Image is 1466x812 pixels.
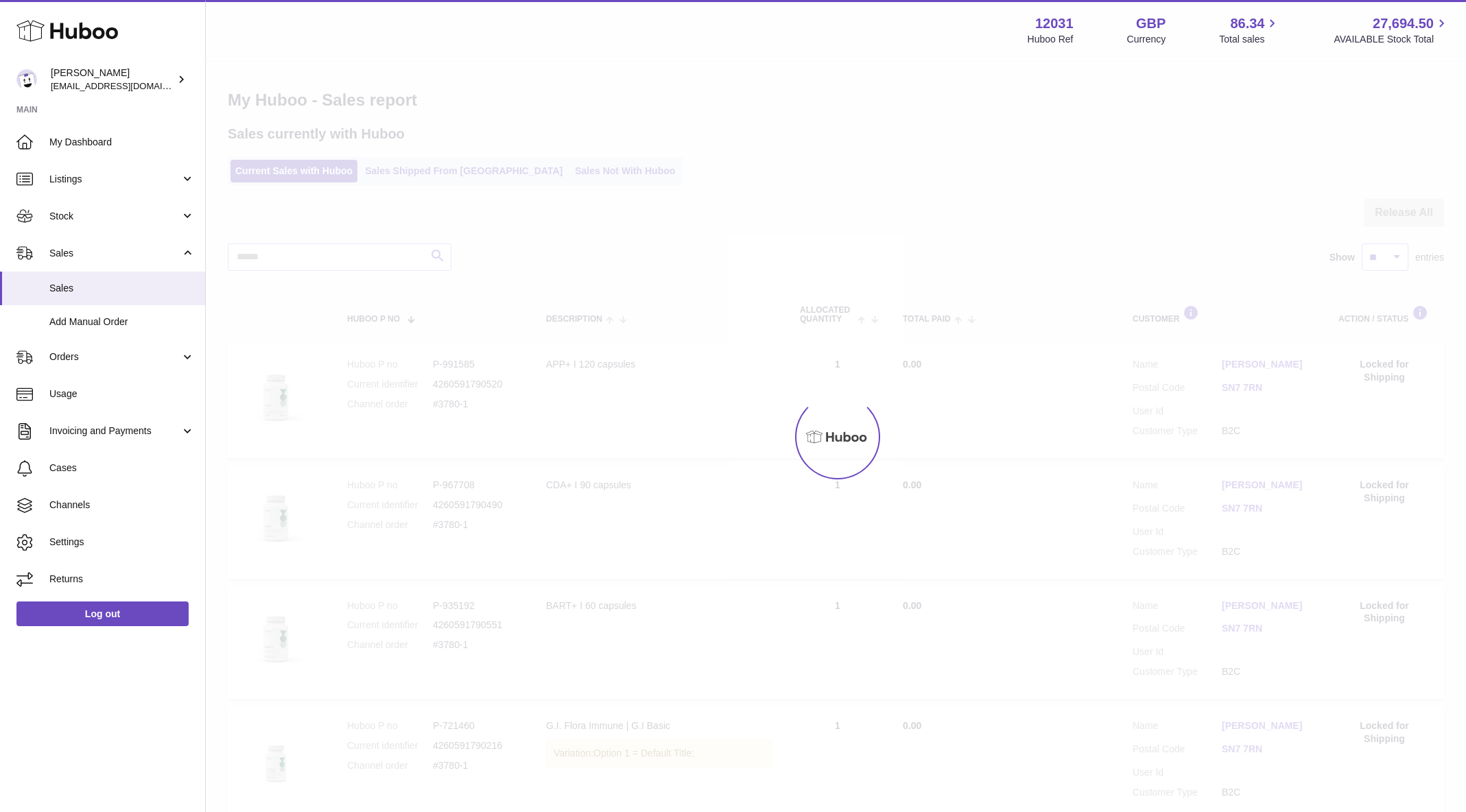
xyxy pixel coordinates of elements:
[49,247,180,260] span: Sales
[16,601,189,626] a: Log out
[49,173,180,186] span: Listings
[51,67,174,93] div: [PERSON_NAME]
[49,282,195,295] span: Sales
[1219,14,1280,46] a: 86.34 Total sales
[16,69,37,90] img: admin@makewellforyou.com
[49,210,180,223] span: Stock
[49,387,195,401] span: Usage
[49,462,195,475] span: Cases
[1334,33,1450,46] span: AVAILABLE Stock Total
[49,315,195,329] span: Add Manual Order
[1127,33,1166,46] div: Currency
[1230,14,1264,33] span: 86.34
[1334,14,1450,46] a: 27,694.50 AVAILABLE Stock Total
[1136,14,1166,33] strong: GBP
[1219,33,1280,46] span: Total sales
[51,80,202,91] span: [EMAIL_ADDRESS][DOMAIN_NAME]
[49,425,180,438] span: Invoicing and Payments
[1028,33,1074,46] div: Huboo Ref
[49,136,195,149] span: My Dashboard
[1373,14,1434,33] span: 27,694.50
[49,350,180,363] span: Orders
[49,573,195,586] span: Returns
[49,536,195,549] span: Settings
[1035,14,1074,33] strong: 12031
[49,499,195,512] span: Channels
